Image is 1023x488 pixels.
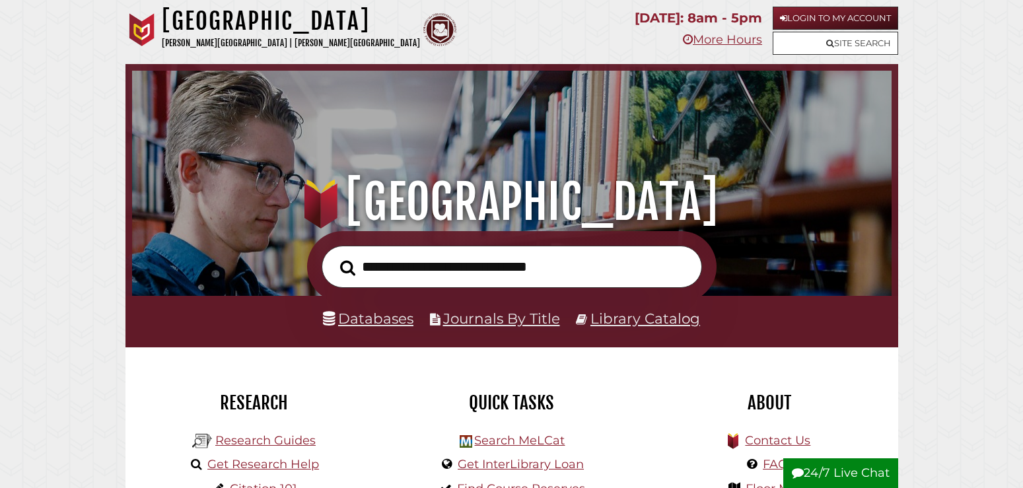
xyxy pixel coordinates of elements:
[192,431,212,451] img: Hekman Library Logo
[590,310,700,327] a: Library Catalog
[207,457,319,471] a: Get Research Help
[393,392,631,414] h2: Quick Tasks
[745,433,810,448] a: Contact Us
[773,7,898,30] a: Login to My Account
[460,435,472,448] img: Hekman Library Logo
[162,36,420,51] p: [PERSON_NAME][GEOGRAPHIC_DATA] | [PERSON_NAME][GEOGRAPHIC_DATA]
[651,392,888,414] h2: About
[773,32,898,55] a: Site Search
[334,256,362,279] button: Search
[443,310,560,327] a: Journals By Title
[135,392,373,414] h2: Research
[125,13,159,46] img: Calvin University
[763,457,794,471] a: FAQs
[683,32,762,47] a: More Hours
[635,7,762,30] p: [DATE]: 8am - 5pm
[340,260,355,277] i: Search
[423,13,456,46] img: Calvin Theological Seminary
[323,310,413,327] a: Databases
[147,173,876,231] h1: [GEOGRAPHIC_DATA]
[458,457,584,471] a: Get InterLibrary Loan
[162,7,420,36] h1: [GEOGRAPHIC_DATA]
[215,433,316,448] a: Research Guides
[474,433,565,448] a: Search MeLCat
